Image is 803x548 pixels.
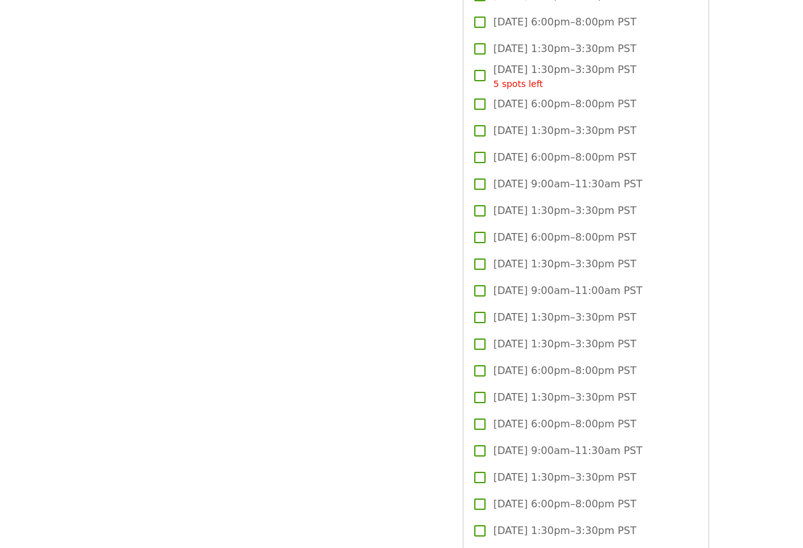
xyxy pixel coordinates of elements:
[493,417,636,432] span: [DATE] 6:00pm–8:00pm PST
[493,41,636,57] span: [DATE] 1:30pm–3:30pm PST
[493,310,636,325] span: [DATE] 1:30pm–3:30pm PST
[493,150,636,165] span: [DATE] 6:00pm–8:00pm PST
[493,79,543,89] span: 5 spots left
[493,97,636,112] span: [DATE] 6:00pm–8:00pm PST
[493,15,636,30] span: [DATE] 6:00pm–8:00pm PST
[493,363,636,378] span: [DATE] 6:00pm–8:00pm PST
[493,177,642,192] span: [DATE] 9:00am–11:30am PST
[493,62,636,91] span: [DATE] 1:30pm–3:30pm PST
[493,203,636,218] span: [DATE] 1:30pm–3:30pm PST
[493,257,636,272] span: [DATE] 1:30pm–3:30pm PST
[493,523,636,538] span: [DATE] 1:30pm–3:30pm PST
[493,497,636,512] span: [DATE] 6:00pm–8:00pm PST
[493,390,636,405] span: [DATE] 1:30pm–3:30pm PST
[493,443,642,458] span: [DATE] 9:00am–11:30am PST
[493,230,636,245] span: [DATE] 6:00pm–8:00pm PST
[493,337,636,352] span: [DATE] 1:30pm–3:30pm PST
[493,283,642,298] span: [DATE] 9:00am–11:00am PST
[493,123,636,138] span: [DATE] 1:30pm–3:30pm PST
[493,470,636,485] span: [DATE] 1:30pm–3:30pm PST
